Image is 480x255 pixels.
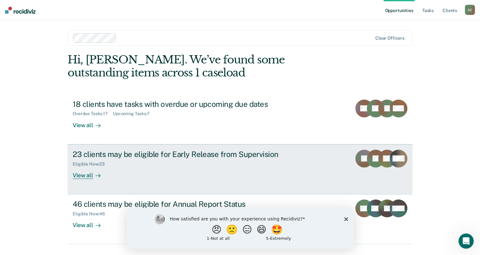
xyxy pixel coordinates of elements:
div: View all [73,217,108,229]
div: Hi, [PERSON_NAME]. We’ve found some outstanding items across 1 caseload [68,53,343,79]
div: 18 clients have tasks with overdue or upcoming due dates [73,100,295,109]
a: 46 clients may be eligible for Annual Report StatusEligible Now:46View all [68,194,412,244]
a: 18 clients have tasks with overdue or upcoming due datesOverdue Tasks:17Upcoming Tasks:7View all [68,95,412,144]
div: Upcoming Tasks : 7 [113,111,155,116]
div: View all [73,167,108,179]
div: Eligible Now : 46 [73,211,110,217]
img: Recidiviz [5,7,36,14]
a: 23 clients may be eligible for Early Release from SupervisionEligible Now:23View all [68,144,412,194]
button: AC [465,5,475,15]
iframe: Intercom live chat [458,233,474,249]
div: Clear officers [375,36,404,41]
div: Eligible Now : 23 [73,161,110,167]
div: 23 clients may be eligible for Early Release from Supervision [73,150,295,159]
div: View all [73,116,108,129]
div: Overdue Tasks : 17 [73,111,113,116]
div: A C [465,5,475,15]
div: 46 clients may be eligible for Annual Report Status [73,199,295,209]
iframe: Survey by Kim from Recidiviz [127,208,354,249]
